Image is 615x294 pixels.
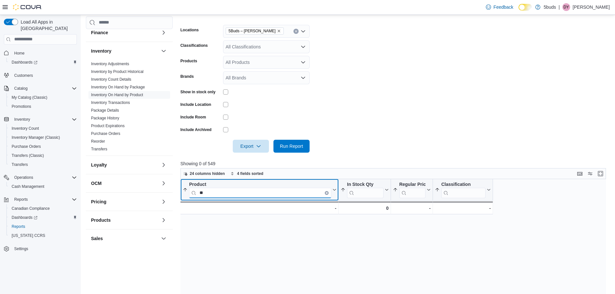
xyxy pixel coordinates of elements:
button: Canadian Compliance [6,204,79,213]
button: Home [1,48,79,58]
input: Dark Mode [518,4,532,11]
button: Inventory [12,116,33,123]
button: Loyalty [160,161,168,169]
button: Catalog [12,85,30,92]
a: Inventory by Product Historical [91,69,144,74]
span: Reports [14,197,28,202]
div: Danielle Young [562,3,570,11]
h3: Finance [91,29,108,36]
a: Inventory Transactions [91,100,130,105]
span: Inventory Count [9,125,77,132]
button: Open list of options [301,60,306,65]
div: 0 [341,204,389,212]
span: Transfers [12,162,28,167]
p: [PERSON_NAME] [573,3,610,11]
span: Canadian Compliance [12,206,50,211]
button: My Catalog (Classic) [6,93,79,102]
button: Open list of options [301,44,306,49]
div: Product [189,181,331,188]
button: Regular Price [393,181,430,198]
span: Customers [12,71,77,79]
a: Package History [91,116,119,120]
a: Inventory On Hand by Package [91,85,145,89]
div: - [182,204,336,212]
button: 24 columns hidden [181,170,228,177]
button: Inventory [1,115,79,124]
span: Settings [14,246,28,251]
h3: Sales [91,235,103,242]
a: Promotions [9,103,34,110]
button: Pricing [160,198,168,206]
span: DY [564,3,569,11]
span: Run Report [280,143,303,149]
span: [US_STATE] CCRS [12,233,45,238]
span: Reorder [91,139,105,144]
span: Canadian Compliance [9,205,77,212]
label: Locations [180,27,199,33]
span: Promotions [12,104,31,109]
h3: Pricing [91,198,106,205]
button: Reports [6,222,79,231]
span: Transfers [9,161,77,168]
span: Dashboards [9,214,77,221]
button: 4 fields sorted [228,170,266,177]
div: In Stock Qty [347,181,384,198]
span: Washington CCRS [9,232,77,239]
button: Export [233,140,269,153]
button: Purchase Orders [6,142,79,151]
span: Inventory Adjustments [91,61,129,66]
h3: Inventory [91,48,111,54]
a: Package Details [91,108,119,113]
button: Open list of options [301,29,306,34]
button: Operations [1,173,79,182]
p: | [559,3,560,11]
span: Feedback [494,4,513,10]
a: Customers [12,72,36,79]
div: Classification [441,181,486,198]
a: Purchase Orders [91,131,120,136]
span: Customers [14,73,33,78]
p: 5buds [544,3,556,11]
button: In Stock Qty [341,181,389,198]
span: Dashboards [9,58,77,66]
a: Canadian Compliance [9,205,52,212]
a: Inventory Count Details [91,77,131,82]
label: Brands [180,74,194,79]
span: Inventory [14,117,30,122]
button: Operations [12,174,36,181]
button: Display options [586,170,594,177]
a: Inventory Manager (Classic) [9,134,63,141]
span: Inventory Count [12,126,39,131]
span: Dashboards [12,60,37,65]
button: Customers [1,71,79,80]
div: Regular Price [399,181,425,188]
button: Transfers [6,160,79,169]
a: Cash Management [9,183,47,190]
span: Settings [12,245,77,253]
span: Operations [12,174,77,181]
span: My Catalog (Classic) [12,95,47,100]
a: Home [12,49,27,57]
a: Purchase Orders [9,143,44,150]
span: 5Buds – Warman [226,27,284,35]
div: In Stock Qty [347,181,384,188]
a: Dashboards [9,214,40,221]
button: Run Report [273,140,310,153]
button: Sales [91,235,159,242]
label: Classifications [180,43,208,48]
h3: Products [91,217,111,223]
a: My Catalog (Classic) [9,94,50,101]
button: [US_STATE] CCRS [6,231,79,240]
button: Reports [1,195,79,204]
button: Loyalty [91,162,159,168]
div: Inventory [86,60,173,156]
a: Inventory Count [9,125,42,132]
button: Pricing [91,198,159,205]
a: Dashboards [6,58,79,67]
button: Clear input [325,191,329,195]
a: Dashboards [9,58,40,66]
